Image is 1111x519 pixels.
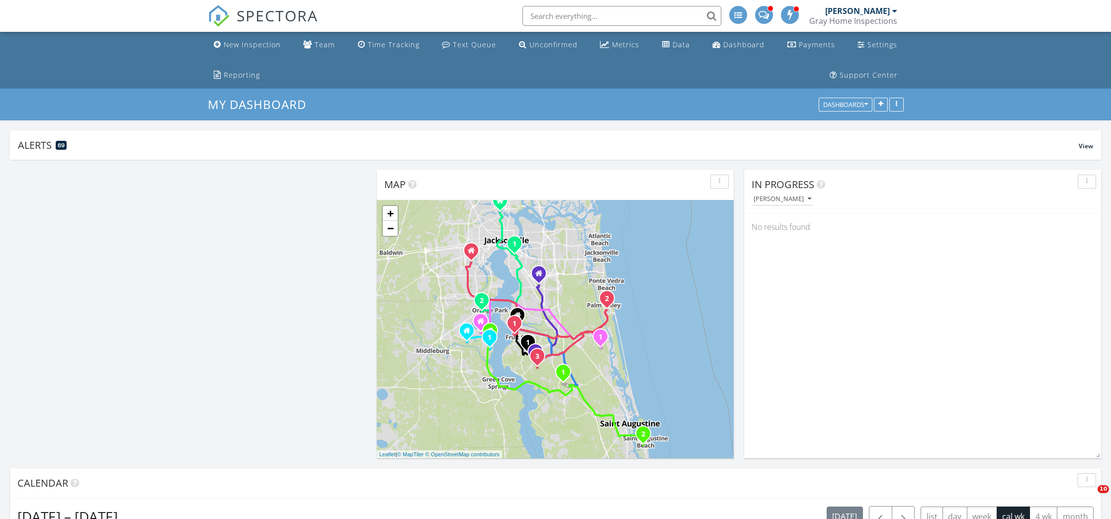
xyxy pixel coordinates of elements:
a: SPECTORA [208,13,318,34]
a: Leaflet [379,451,396,457]
a: Unconfirmed [515,36,582,54]
div: 5938 Early Harvest Ct, Fleming Island FL 32003 [490,330,496,336]
i: 2 [605,296,609,303]
input: Search everything... [522,6,721,26]
a: Reporting [210,66,264,85]
div: Gray Home Inspections [809,16,897,26]
div: 2652 Merwyn Rd, Jacksonville, FL 32207 [514,243,520,249]
div: 287 White Horse Way, Jacksonville, FL 32259 [528,342,534,348]
div: 1015 Saratoga Blvd., Jacksonville FL 32208 [500,201,506,207]
button: [PERSON_NAME] [752,193,813,206]
i: 1 [513,241,516,248]
div: [PERSON_NAME] [825,6,890,16]
span: In Progress [752,178,814,191]
a: Team [299,36,339,54]
iframe: Intercom live chat [1077,485,1101,509]
div: 1814 Wards Landing Ct, Fleming Island FL 32003 [481,321,487,327]
div: 189 Laurel Ln, Ponte Vedra Beach, FL 32082 [607,298,613,304]
span: SPECTORA [237,5,318,26]
a: New Inspection [210,36,285,54]
div: 2205 Gabriel Dr, Orange Park, FL 32073 [482,300,488,306]
i: 1 [561,369,565,376]
span: Map [384,178,406,191]
div: Payments [799,40,835,49]
a: Zoom in [383,206,398,221]
div: Support Center [840,70,898,80]
div: Team [315,40,335,49]
i: 2 [641,431,645,438]
div: Text Queue [453,40,496,49]
a: Data [658,36,694,54]
span: 10 [1098,485,1109,493]
div: 285 Storybrook Pt, Ponte Vedra, FL 32081 [600,336,606,342]
a: Metrics [596,36,643,54]
div: No results found [744,213,1101,240]
i: 3 [535,353,539,360]
a: Settings [854,36,901,54]
i: 1 [526,339,530,346]
div: 535 Archstone Wy, St. Augustine, FL 32092 [563,372,569,378]
div: 602 Hibernia Oaks Dr, Fleming Island, FL 32003 [490,337,496,343]
span: 69 [58,142,65,149]
a: Zoom out [383,221,398,236]
a: Dashboard [708,36,769,54]
span: View [1079,142,1093,150]
div: 505 Weeping Willow Ln, St. Augustine, FL 32080 [643,433,649,439]
a: Payments [783,36,839,54]
div: Settings [867,40,897,49]
div: Data [673,40,690,49]
div: Dashboards [823,102,868,108]
div: | [377,450,502,459]
i: 1 [513,320,516,327]
span: Calendar [17,476,68,490]
a: Time Tracking [354,36,424,54]
div: Reporting [224,70,260,80]
div: 2035 Bo Peep Dr, Jacksonvilee FL 32210 [471,250,477,256]
div: 932 Grape Ln, Jacksonville, FL 32259 [514,323,520,329]
div: [PERSON_NAME] [754,196,811,203]
img: The Best Home Inspection Software - Spectora [208,5,230,27]
div: 120 S.R. 13 N, Fruit Cove Fl 32259 [517,315,523,321]
i: 2 [480,298,484,305]
button: Dashboards [819,98,872,112]
div: Dashboard [723,40,765,49]
a: Support Center [826,66,902,85]
a: © OpenStreetMap contributors [426,451,500,457]
div: Metrics [612,40,639,49]
i: 1 [488,334,492,341]
a: Text Queue [438,36,500,54]
i: 1 [598,334,602,341]
div: Time Tracking [368,40,420,49]
div: Alerts [18,138,1079,152]
div: 91 Dade Ct, St. Augustine, FL 32092 [537,356,543,362]
div: Unconfirmed [529,40,578,49]
div: 8166 , Meadow Walk Ln, Jacksonville Fl 32256 [539,273,545,279]
div: New Inspection [224,40,281,49]
a: My Dashboard [208,96,315,112]
a: © MapTiler [397,451,424,457]
div: 1830 Hollow Glen Drive, Middleburg FL 32068 [467,330,473,336]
